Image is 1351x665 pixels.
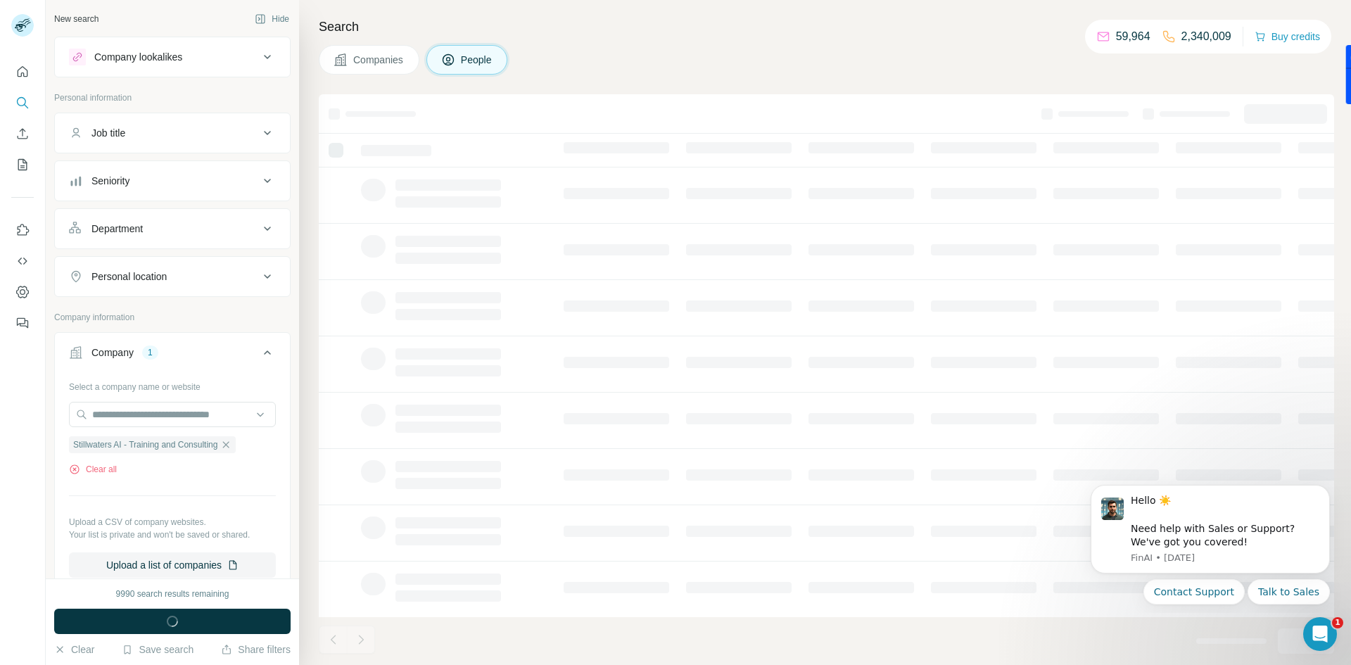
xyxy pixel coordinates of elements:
[91,270,167,284] div: Personal location
[69,516,276,528] p: Upload a CSV of company websites.
[353,53,405,67] span: Companies
[91,222,143,236] div: Department
[94,50,182,64] div: Company lookalikes
[11,59,34,84] button: Quick start
[319,17,1334,37] h4: Search
[461,53,493,67] span: People
[55,164,290,198] button: Seniority
[55,40,290,74] button: Company lookalikes
[221,642,291,657] button: Share filters
[69,552,276,578] button: Upload a list of companies
[1332,617,1343,628] span: 1
[55,260,290,293] button: Personal location
[11,310,34,336] button: Feedback
[69,463,117,476] button: Clear all
[55,212,290,246] button: Department
[91,126,125,140] div: Job title
[11,279,34,305] button: Dashboard
[245,8,299,30] button: Hide
[54,91,291,104] p: Personal information
[1255,27,1320,46] button: Buy credits
[69,528,276,541] p: Your list is private and won't be saved or shared.
[91,174,129,188] div: Seniority
[11,152,34,177] button: My lists
[122,642,194,657] button: Save search
[116,588,229,600] div: 9990 search results remaining
[1070,472,1351,613] iframe: Intercom notifications message
[1116,28,1150,45] p: 59,964
[142,346,158,359] div: 1
[1303,617,1337,651] iframe: Intercom live chat
[54,642,94,657] button: Clear
[11,217,34,243] button: Use Surfe on LinkedIn
[11,121,34,146] button: Enrich CSV
[55,336,290,375] button: Company1
[54,311,291,324] p: Company information
[69,375,276,393] div: Select a company name or website
[1181,28,1231,45] p: 2,340,009
[11,90,34,115] button: Search
[11,248,34,274] button: Use Surfe API
[91,346,134,360] div: Company
[55,116,290,150] button: Job title
[54,13,99,25] div: New search
[73,438,217,451] span: Stillwaters AI - Training and Consulting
